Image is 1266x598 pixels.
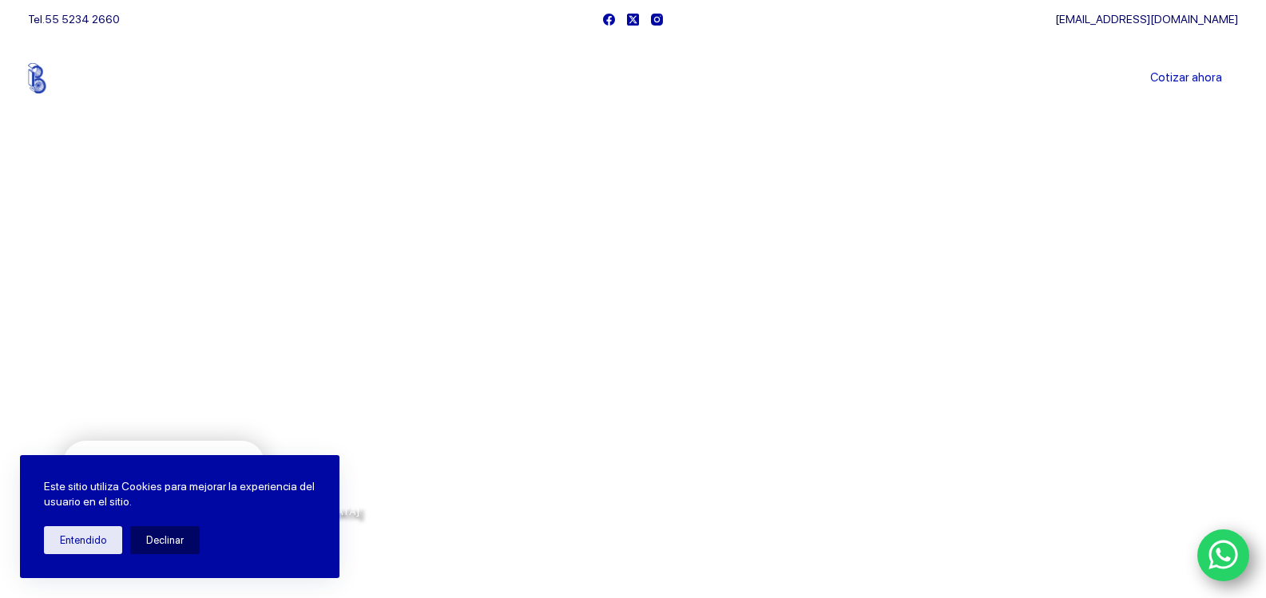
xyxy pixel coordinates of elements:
span: Bienvenido a Balerytodo® [63,238,268,258]
img: Balerytodo [28,63,128,93]
span: Rodamientos y refacciones industriales [63,399,379,419]
button: Declinar [130,526,200,554]
p: Este sitio utiliza Cookies para mejorar la experiencia del usuario en el sitio. [44,479,316,510]
a: WhatsApp [1197,529,1250,582]
button: Entendido [44,526,122,554]
a: X (Twitter) [627,14,639,26]
a: Facebook [603,14,615,26]
a: 55 5234 2660 [45,13,120,26]
span: Cotiza con nosotros [96,452,232,475]
span: Somos los doctores de la industria [63,272,640,382]
a: Cotiza con nosotros [63,441,264,486]
span: Tel. [28,13,120,26]
a: [EMAIL_ADDRESS][DOMAIN_NAME] [1055,13,1238,26]
a: Instagram [651,14,663,26]
nav: Menu Principal [445,38,821,118]
a: Cotizar ahora [1134,62,1238,94]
